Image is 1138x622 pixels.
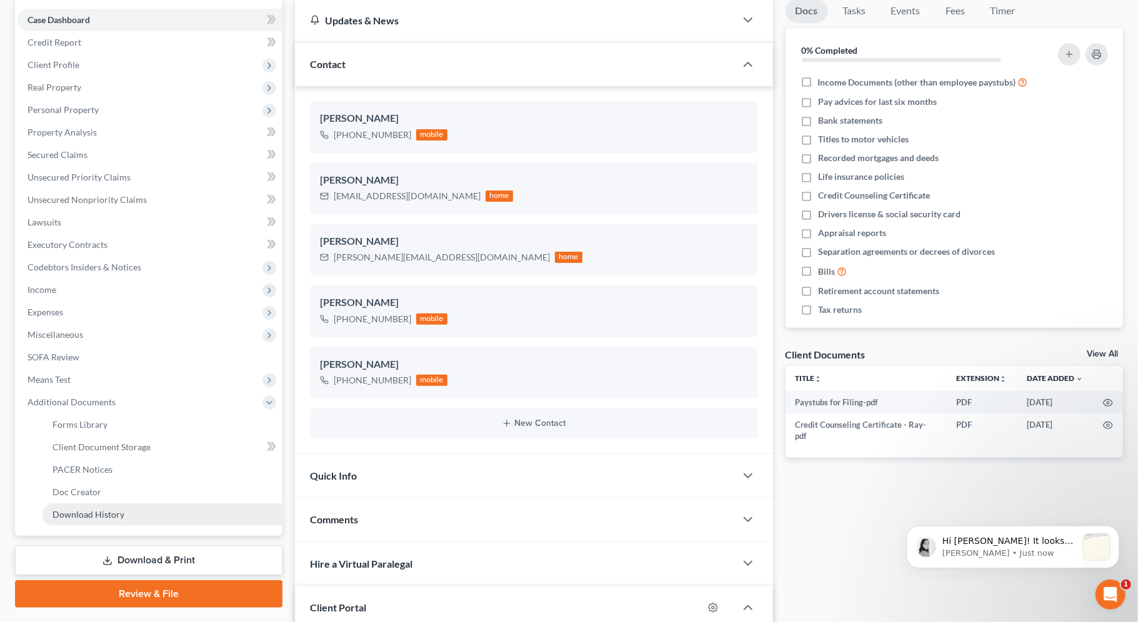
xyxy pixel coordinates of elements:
span: Client Document Storage [52,442,151,452]
span: SOFA Review [27,352,79,362]
div: home [555,252,582,263]
span: Drivers license & social security card [818,208,961,220]
span: Personal Property [27,104,99,115]
span: Contact [310,58,346,70]
td: [DATE] [1017,391,1093,413]
iframe: Intercom notifications message [888,501,1138,588]
span: Forms Library [52,419,107,430]
a: Date Added expand_more [1027,373,1083,383]
td: PDF [946,413,1017,448]
span: Means Test [27,374,71,385]
span: Unsecured Priority Claims [27,172,131,182]
div: mobile [416,129,447,141]
div: home [486,190,513,202]
span: Client Profile [27,59,79,70]
span: Life insurance policies [818,170,904,183]
span: Bank statements [818,114,882,127]
div: [PERSON_NAME] [320,295,747,310]
span: Doc Creator [52,486,101,497]
span: Executory Contracts [27,239,107,250]
i: expand_more [1076,375,1083,383]
span: Bills [818,265,835,278]
span: Comments [310,513,358,525]
p: Message from Lindsey, sent Just now [54,47,189,58]
span: Lawsuits [27,217,61,227]
span: Secured Claims [27,149,87,160]
td: PDF [946,391,1017,413]
span: Client Portal [310,601,366,613]
span: Titles to motor vehicles [818,133,909,146]
span: Recorded mortgages and deeds [818,152,939,164]
div: [PHONE_NUMBER] [334,313,411,325]
a: Download & Print [15,546,282,575]
a: Unsecured Nonpriority Claims [17,189,282,211]
span: Income Documents (other than employee paystubs) [818,76,1016,89]
span: Real Property [27,82,81,92]
strong: 0% Completed [802,45,858,56]
span: Unsecured Nonpriority Claims [27,194,147,205]
span: Separation agreements or decrees of divorces [818,245,995,258]
div: [PHONE_NUMBER] [334,129,411,141]
span: Miscellaneous [27,329,83,340]
span: Hire a Virtual Paralegal [310,558,412,570]
a: Titleunfold_more [796,373,822,383]
a: SOFA Review [17,346,282,368]
button: New Contact [320,418,747,428]
div: [PERSON_NAME][EMAIL_ADDRESS][DOMAIN_NAME] [334,251,550,264]
span: Case Dashboard [27,14,90,25]
span: Income [27,284,56,295]
a: Doc Creator [42,481,282,503]
td: Paystubs for Filing-pdf [786,391,946,413]
i: unfold_more [815,375,822,383]
div: [PERSON_NAME] [320,357,747,372]
a: Secured Claims [17,144,282,166]
a: Download History [42,503,282,526]
a: Lawsuits [17,211,282,234]
div: mobile [416,313,447,325]
div: [PERSON_NAME] [320,173,747,188]
span: Pay advices for last six months [818,96,937,108]
span: Quick Info [310,470,357,481]
span: Appraisal reports [818,227,886,239]
a: Unsecured Priority Claims [17,166,282,189]
div: [PERSON_NAME] [320,111,747,126]
span: Codebtors Insiders & Notices [27,262,141,272]
a: Client Document Storage [42,436,282,458]
div: [PERSON_NAME] [320,234,747,249]
iframe: Intercom live chat [1096,580,1126,610]
span: Tax returns [818,304,862,316]
div: [PHONE_NUMBER] [334,374,411,387]
td: Credit Counseling Certificate - Ray-pdf [786,413,946,448]
td: [DATE] [1017,413,1093,448]
span: Hi [PERSON_NAME]! It looks like your case for [PERSON_NAME] & [PERSON_NAME] is not filing because... [54,35,188,132]
a: Property Analysis [17,121,282,144]
span: Download History [52,509,124,520]
span: Property Analysis [27,127,97,137]
div: [EMAIL_ADDRESS][DOMAIN_NAME] [334,190,481,202]
span: Additional Documents [27,397,116,407]
span: 1 [1121,580,1131,590]
a: View All [1087,350,1118,358]
a: Review & File [15,580,282,608]
span: PACER Notices [52,464,112,475]
a: Case Dashboard [17,9,282,31]
span: Credit Counseling Certificate [818,189,930,202]
span: Credit Report [27,37,81,47]
span: Retirement account statements [818,285,939,297]
div: Updates & News [310,14,720,27]
a: Executory Contracts [17,234,282,256]
a: Extensionunfold_more [956,373,1007,383]
a: Forms Library [42,413,282,436]
a: PACER Notices [42,458,282,481]
i: unfold_more [999,375,1007,383]
div: Client Documents [786,348,866,361]
span: Expenses [27,307,63,317]
a: Credit Report [17,31,282,54]
div: mobile [416,375,447,386]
